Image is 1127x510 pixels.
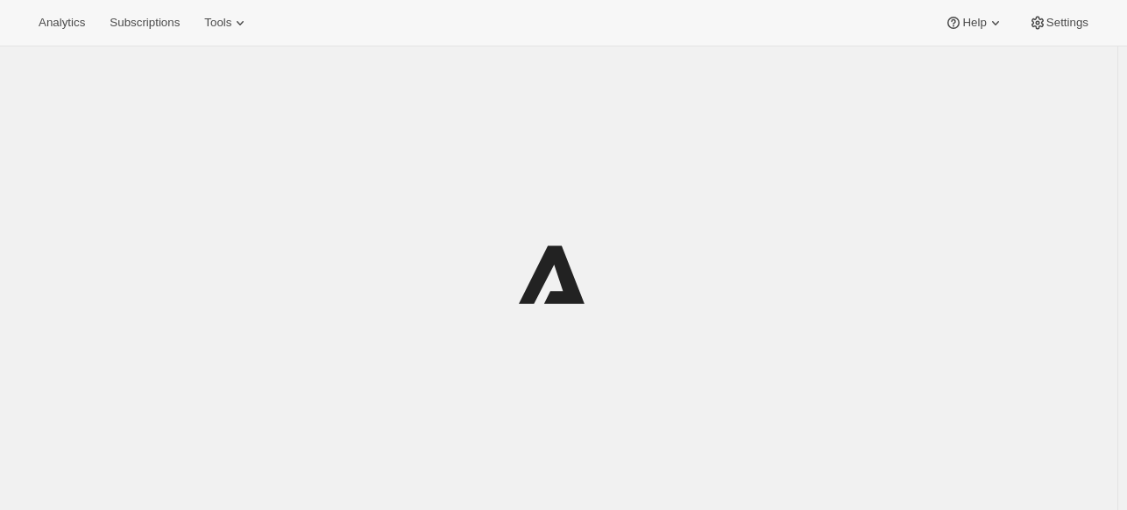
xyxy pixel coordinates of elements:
button: Subscriptions [99,11,190,35]
span: Settings [1046,16,1088,30]
span: Subscriptions [110,16,180,30]
span: Tools [204,16,231,30]
button: Analytics [28,11,96,35]
button: Tools [194,11,259,35]
button: Help [934,11,1014,35]
span: Analytics [39,16,85,30]
span: Help [962,16,986,30]
button: Settings [1018,11,1099,35]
